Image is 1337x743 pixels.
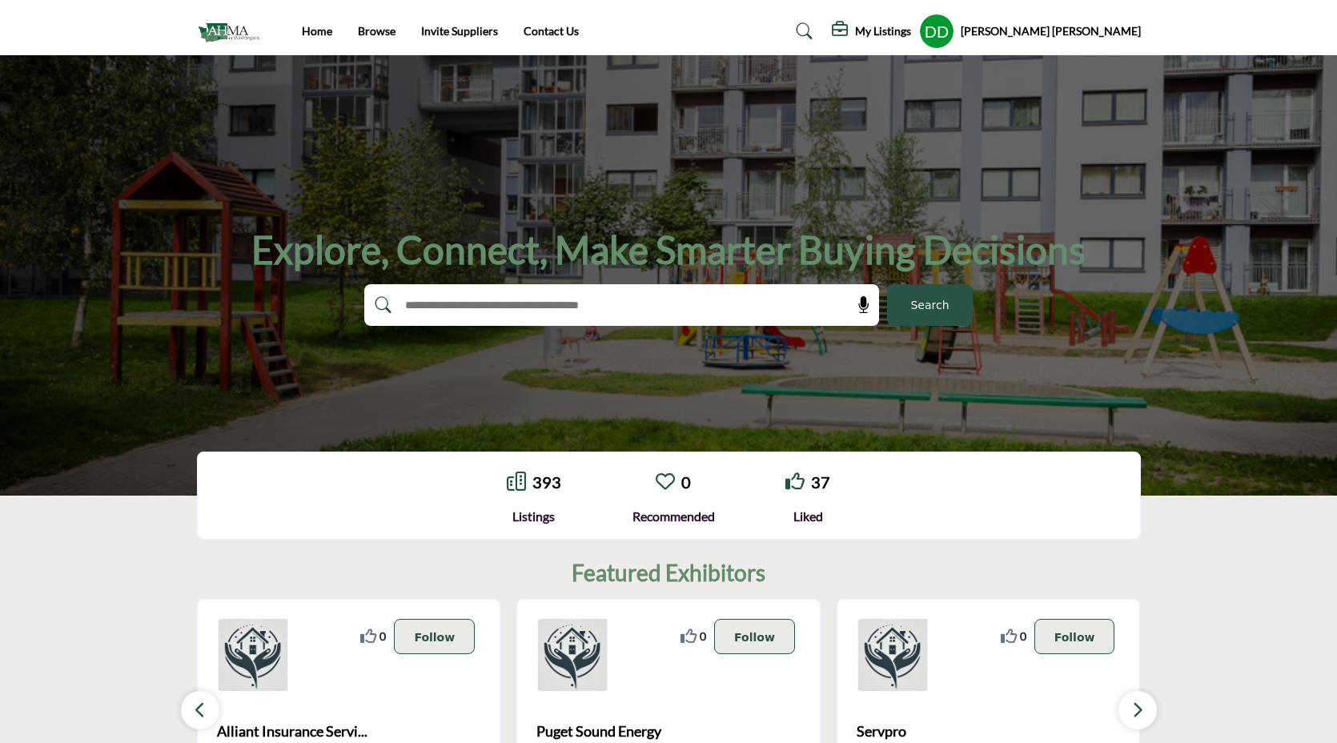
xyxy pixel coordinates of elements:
h5: My Listings [855,24,911,38]
a: Browse [358,24,395,38]
img: Puget Sound Energy [536,619,608,691]
a: Home [302,24,332,38]
a: Go to Recommended [656,472,675,493]
div: Liked [785,507,830,526]
button: Search [887,284,973,326]
a: Contact Us [524,24,579,38]
button: Follow [714,619,795,654]
h5: [PERSON_NAME] [PERSON_NAME] [961,23,1141,39]
button: Follow [1034,619,1115,654]
h2: Featured Exhibitors [572,560,765,587]
img: Alliant Insurance Services [217,619,289,691]
p: Follow [1054,628,1095,645]
span: 0 [379,628,386,645]
i: Go to Liked [785,472,805,491]
div: Listings [507,507,561,526]
div: Recommended [632,507,715,526]
a: 0 [681,472,691,492]
span: Puget Sound Energy [536,721,801,742]
span: Search [910,297,949,314]
a: Search [781,18,823,44]
p: Follow [734,628,775,645]
span: Servpro [857,721,1121,742]
img: Site Logo [197,18,268,45]
div: My Listings [832,22,911,41]
p: Follow [414,628,455,645]
button: Follow [394,619,475,654]
span: Alliant Insurance Servi... [217,721,481,742]
img: Servpro [857,619,929,691]
a: Invite Suppliers [421,24,498,38]
h1: Explore, Connect, Make Smarter Buying Decisions [251,225,1086,275]
span: 0 [1020,628,1026,645]
button: Show hide supplier dropdown [919,14,954,49]
a: 37 [811,472,830,492]
a: 393 [532,472,561,492]
span: 0 [700,628,706,645]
